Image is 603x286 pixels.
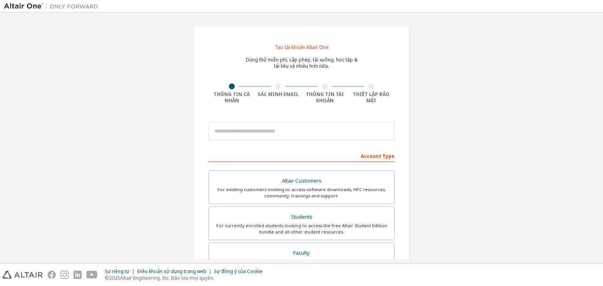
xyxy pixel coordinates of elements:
font: Thiết lập bảo mật [353,91,389,104]
div: For existing customers looking to access software downloads, HPC resources, community, trainings ... [214,186,389,199]
font: Tạo tài khoản Altair One [275,44,329,51]
font: Sự đồng ý của Cookie [214,268,263,275]
img: Altair One [4,2,102,10]
div: For faculty & administrators of academic institutions administering students and accessing softwa... [214,258,389,271]
font: Sự riêng tư [105,268,130,275]
font: Xác minh Email [258,91,299,98]
font: tài liệu và nhiều hơn nữa. [274,63,329,69]
font: Dùng thử miễn phí, cấp phép, tải xuống, học tập & [246,56,358,63]
div: Students [214,212,389,223]
img: instagram.svg [60,271,69,279]
img: facebook.svg [48,271,56,279]
font: © [105,275,109,281]
font: Điều khoản sử dụng trang web [137,268,206,275]
div: Account Type [208,149,395,162]
img: altair_logo.svg [2,271,43,279]
div: Altair Customers [214,176,389,186]
font: Thông tin tài khoản [306,91,344,104]
font: Altair Engineering, Inc. Bảo lưu mọi quyền. [120,275,214,281]
div: Faculty [214,248,389,259]
img: linkedin.svg [73,271,82,279]
img: youtube.svg [86,271,98,279]
font: 2025 [109,275,120,281]
div: For currently enrolled students looking to access the free Altair Student Edition bundle and all ... [214,223,389,235]
font: Thông tin cá nhân [214,91,250,104]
